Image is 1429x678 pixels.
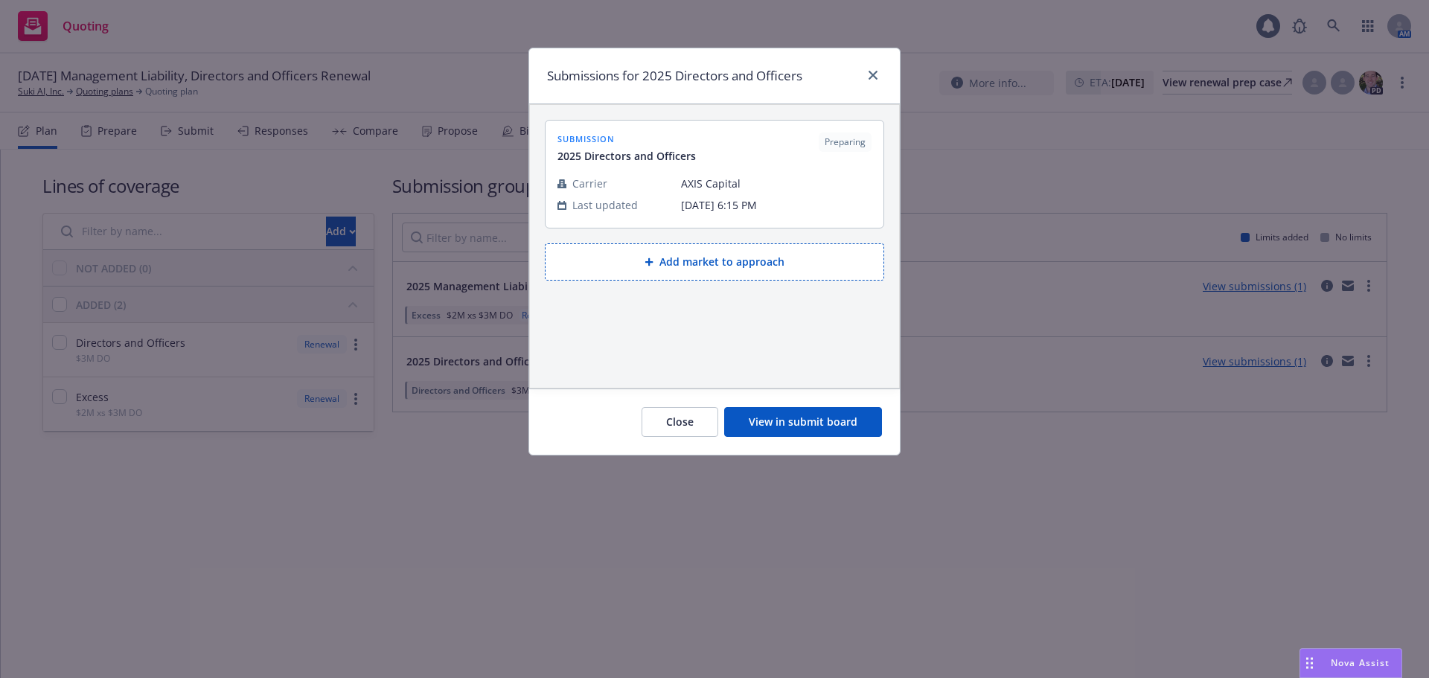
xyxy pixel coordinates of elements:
a: close [864,66,882,84]
span: Last updated [572,197,638,213]
h1: Submissions for 2025 Directors and Officers [547,66,802,86]
button: Add market to approach [545,243,884,281]
span: Carrier [572,176,607,191]
button: Nova Assist [1299,648,1402,678]
span: [DATE] 6:15 PM [681,197,872,213]
span: Preparing [825,135,866,149]
span: submission [557,132,696,145]
span: Nova Assist [1331,656,1390,669]
span: AXIS Capital [681,176,872,191]
button: Close [642,407,718,437]
button: View in submit board [724,407,882,437]
div: Drag to move [1300,649,1319,677]
span: 2025 Directors and Officers [557,148,696,164]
